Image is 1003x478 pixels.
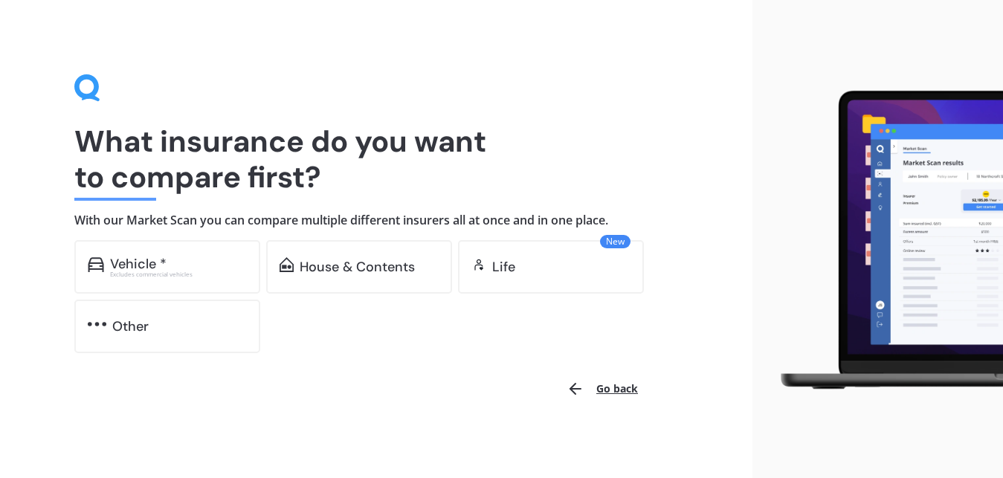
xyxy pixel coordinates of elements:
h1: What insurance do you want to compare first? [74,123,678,195]
button: Go back [558,371,647,407]
div: Vehicle * [110,256,167,271]
div: Life [492,259,515,274]
span: New [600,235,630,248]
img: home-and-contents.b802091223b8502ef2dd.svg [280,257,294,272]
div: House & Contents [300,259,415,274]
div: Excludes commercial vehicles [110,271,247,277]
img: life.f720d6a2d7cdcd3ad642.svg [471,257,486,272]
h4: With our Market Scan you can compare multiple different insurers all at once and in one place. [74,213,678,228]
div: Other [112,319,149,334]
img: laptop.webp [764,84,1003,398]
img: car.f15378c7a67c060ca3f3.svg [88,257,104,272]
img: other.81dba5aafe580aa69f38.svg [88,317,106,332]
